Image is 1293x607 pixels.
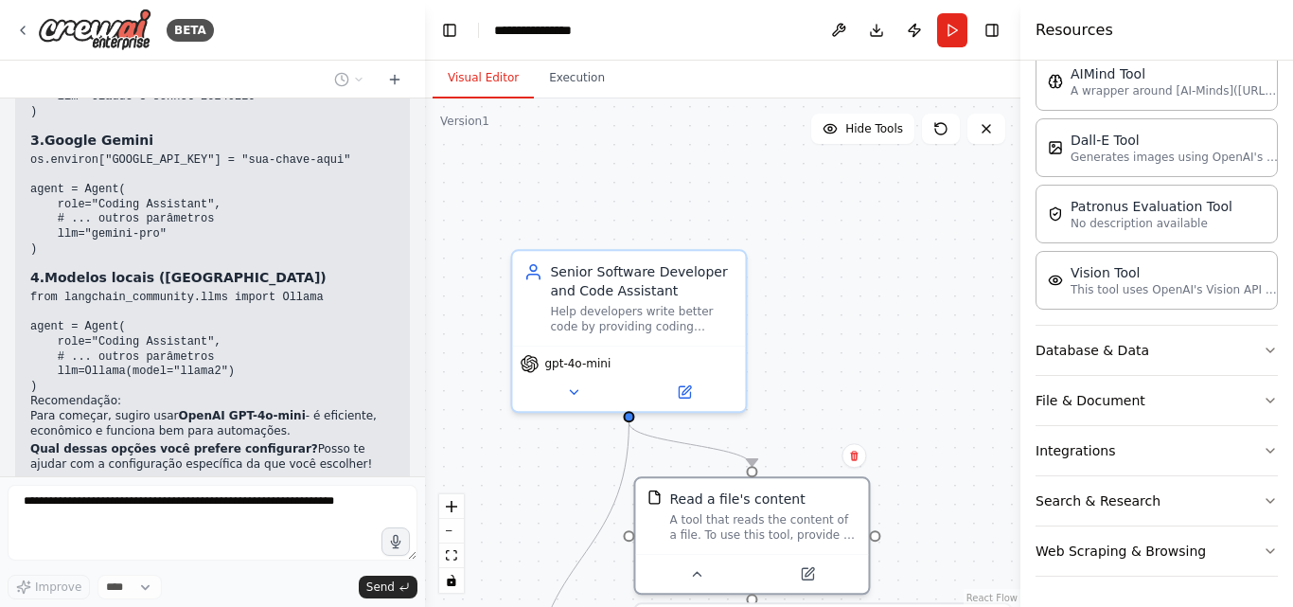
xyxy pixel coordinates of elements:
p: No description available [1071,216,1232,231]
strong: Modelos locais ([GEOGRAPHIC_DATA]) [44,270,327,285]
div: BETA [167,19,214,42]
p: Generates images using OpenAI's Dall-E model. [1071,150,1279,165]
div: Vision Tool [1071,263,1279,282]
button: Execution [534,59,620,98]
div: AIMind Tool [1071,64,1279,83]
div: Version 1 [440,114,489,129]
button: Hide Tools [811,114,914,144]
code: os.environ["GOOGLE_API_KEY"] = "sua-chave-aqui" agent = Agent( role="Coding Assistant", # ... out... [30,153,350,256]
button: Start a new chat [380,68,410,91]
div: Senior Software Developer and Code Assistant [550,262,734,300]
button: Visual Editor [433,59,534,98]
div: 16:50 [30,475,395,490]
span: Send [366,580,395,595]
button: zoom in [439,494,464,519]
div: Help developers write better code by providing coding guidance, best practices, debugging assista... [550,304,734,334]
span: Improve [35,580,81,595]
h2: Recomendação: [30,394,395,409]
span: gpt-4o-mini [544,356,611,371]
button: Hide right sidebar [979,17,1005,44]
div: React Flow controls [439,494,464,593]
div: Patronus Evaluation Tool [1071,197,1232,216]
div: Dall-E Tool [1071,131,1279,150]
img: FileReadTool [646,490,662,505]
p: Posso te ajudar com a configuração específica da que você escolher! [30,442,395,472]
img: VisionTool [1048,273,1063,288]
nav: breadcrumb [494,21,594,40]
button: Web Scraping & Browsing [1036,527,1278,576]
div: A tool that reads the content of a file. To use this tool, provide a 'file_path' parameter with t... [669,512,857,543]
div: Senior Software Developer and Code AssistantHelp developers write better code by providing coding... [510,249,747,413]
strong: Qual dessas opções você prefere configurar? [30,442,318,455]
p: A wrapper around [AI-Minds]([URL][DOMAIN_NAME]). Useful for when you need answers to questions fr... [1071,83,1279,98]
div: AI & Machine Learning [1036,45,1278,325]
img: AIMindTool [1048,74,1063,89]
p: Para começar, sugiro usar - é eficiente, econômico e funciona bem para automações. [30,409,395,438]
button: Open in side panel [753,562,860,585]
div: FileReadToolRead a file's contentA tool that reads the content of a file. To use this tool, provi... [633,476,870,595]
button: Send [359,576,417,598]
button: Delete node [841,443,866,468]
a: React Flow attribution [966,593,1018,603]
img: PatronusEvalTool [1048,206,1063,222]
strong: OpenAI GPT-4o-mini [178,409,305,422]
button: Switch to previous chat [327,68,372,91]
button: Improve [8,575,90,599]
button: Integrations [1036,426,1278,475]
button: toggle interactivity [439,568,464,593]
h3: 4. [30,268,395,287]
code: from langchain_community.llms import Ollama agent = Agent( role="Coding Assistant", # ... outros ... [30,291,324,393]
button: File & Document [1036,376,1278,425]
button: Search & Research [1036,476,1278,526]
button: Database & Data [1036,326,1278,375]
button: fit view [439,544,464,568]
button: Click to speak your automation idea [381,527,410,556]
span: Hide Tools [845,121,903,136]
button: zoom out [439,519,464,544]
h3: 3. [30,131,395,150]
p: This tool uses OpenAI's Vision API to describe the contents of an image. [1071,282,1279,297]
img: DallETool [1048,140,1063,155]
strong: Google Gemini [44,133,153,148]
img: Logo [38,9,151,51]
button: Hide left sidebar [436,17,463,44]
g: Edge from 6b457957-43ab-4ebc-bac7-76b19eeb3502 to 8a1321f1-e81f-4fa5-8312-9decd17cd3f9 [619,422,761,466]
div: Read a file's content [669,490,805,509]
code: os.environ["ANTHROPIC_API_KEY"] = "sua-chave-aqui" agent = Agent( role="Coding Assistant", # ... ... [30,16,371,118]
button: Open in side panel [630,381,737,403]
h4: Resources [1036,19,1113,42]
